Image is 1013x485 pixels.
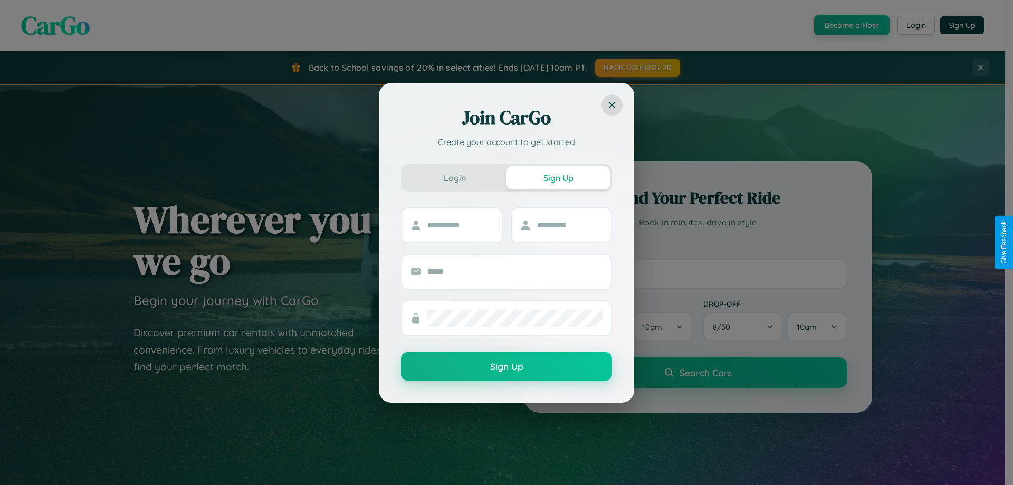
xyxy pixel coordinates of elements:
button: Sign Up [506,166,610,189]
button: Login [403,166,506,189]
div: Give Feedback [1000,221,1008,264]
p: Create your account to get started [401,136,612,148]
button: Sign Up [401,352,612,381]
h2: Join CarGo [401,105,612,130]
